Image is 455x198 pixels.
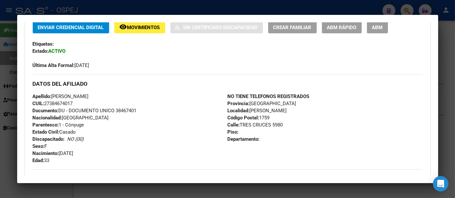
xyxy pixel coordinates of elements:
[119,23,127,31] mat-icon: remove_red_eye
[228,115,259,121] strong: Código Postal:
[33,136,65,142] strong: Discapacitado:
[33,108,137,114] span: DU - DOCUMENTO UNICO 38467401
[228,101,296,106] span: [GEOGRAPHIC_DATA]
[33,175,423,182] h3: DATOS GRUPO FAMILIAR
[33,122,84,128] span: 1 - Cónyuge
[33,62,75,68] strong: Última Alta Formal:
[33,129,60,135] strong: Estado Civil:
[33,93,51,99] strong: Apellido:
[228,93,310,99] strong: NO TIENE TELEFONOS REGISTRADOS
[228,122,283,128] span: TRES CRUCES 5980
[33,143,45,149] strong: Sexo:
[367,21,388,33] button: ABM
[33,21,109,33] button: Enviar Credencial Digital
[228,115,270,121] span: 1759
[33,115,62,121] strong: Nacionalidad:
[33,150,59,156] strong: Nacimiento:
[33,108,59,114] strong: Documento:
[228,108,287,114] span: [PERSON_NAME]
[170,21,263,33] button: Sin Certificado Discapacidad
[33,93,89,99] span: [PERSON_NAME]
[33,143,47,149] span: F
[33,41,54,47] strong: Etiquetas:
[228,129,239,135] strong: Piso:
[228,122,240,128] strong: Calle:
[38,25,104,30] span: Enviar Credencial Digital
[33,158,50,163] span: 33
[273,25,312,30] span: Crear Familiar
[33,101,44,106] strong: CUIL:
[33,115,109,121] span: [GEOGRAPHIC_DATA]
[268,21,317,33] button: Crear Familiar
[372,25,383,30] span: ABM
[33,129,76,135] span: Casado
[127,25,160,30] span: Movimientos
[228,136,260,142] strong: Departamento:
[228,108,250,114] strong: Localidad:
[33,48,49,54] strong: Estado:
[33,122,59,128] strong: Parentesco:
[183,25,258,30] span: Sin Certificado Discapacidad
[33,101,73,106] span: 27384674017
[433,176,449,192] div: Open Intercom Messenger
[228,101,250,106] strong: Provincia:
[33,150,74,156] span: [DATE]
[49,48,66,54] strong: ACTIVO
[327,25,357,30] span: ABM Rápido
[33,62,89,68] span: [DATE]
[114,21,165,33] button: Movimientos
[33,158,44,163] strong: Edad:
[322,21,362,33] button: ABM Rápido
[33,80,423,87] h3: DATOS DEL AFILIADO
[67,136,84,142] i: NO (00)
